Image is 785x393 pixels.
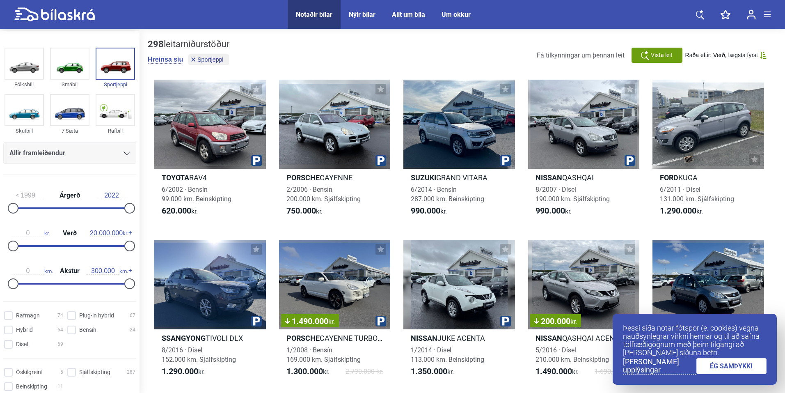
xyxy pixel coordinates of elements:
[411,366,447,376] b: 1.350.000
[696,358,767,374] a: ÉG SAMÞYKKI
[286,366,323,376] b: 1.300.000
[162,206,198,216] span: kr.
[127,368,135,377] span: 287
[286,367,330,377] span: kr.
[625,155,635,166] img: parking.png
[286,206,316,216] b: 750.000
[162,206,191,216] b: 620.000
[411,186,484,203] span: 6/2014 · Bensín 287.000 km. Beinskipting
[16,368,43,377] span: Óskilgreint
[375,155,386,166] img: parking.png
[534,317,577,325] span: 200.000
[651,51,673,60] span: Vista leit
[660,186,734,203] span: 6/2011 · Dísel 131.000 km. Sjálfskipting
[79,326,96,334] span: Bensín
[346,367,383,377] span: 2.790.000 kr.
[685,52,767,59] button: Raða eftir: Verð, lægsta fyrst
[90,230,128,237] span: kr.
[79,368,110,377] span: Sjálfskipting
[285,317,335,325] span: 1.490.000
[130,311,135,320] span: 67
[652,80,764,223] a: FordKUGA6/2011 · Dísel131.000 km. Sjálfskipting1.290.000kr.
[79,311,114,320] span: Plug-in hybrid
[652,173,764,182] h2: KUGA
[162,346,236,363] span: 8/2016 · Dísel 152.000 km. Sjálfskipting
[57,382,63,391] span: 11
[595,367,632,377] span: 1.690.000 kr.
[528,173,640,182] h2: QASHQAI
[154,173,266,182] h2: RAV4
[286,346,361,363] span: 1/2008 · Bensín 169.000 km. Sjálfskipting
[154,333,266,343] h2: TIVOLI DLX
[652,240,764,384] a: SuzukiSX48/2015 · Bensín84.000 km. Beinskipting1.490.000kr.
[403,80,515,223] a: SuzukiGRAND VITARA6/2014 · Bensín287.000 km. Beinskipting990.000kr.
[536,346,609,363] span: 5/2016 · Dísel 210.000 km. Beinskipting
[392,11,425,18] a: Allt um bíla
[251,155,262,166] img: parking.png
[528,333,640,343] h2: QASHQAI ACENTA
[162,186,231,203] span: 6/2002 · Bensín 99.000 km. Beinskipting
[528,240,640,384] a: 200.000kr.NissanQASHQAI ACENTA5/2016 · Dísel210.000 km. Beinskipting1.490.000kr.1.690.000 kr.
[58,268,82,274] span: Akstur
[279,80,391,223] a: PorscheCAYENNE2/2006 · Bensín200.000 km. Sjálfskipting750.000kr.
[536,334,562,342] b: Nissan
[685,52,758,59] span: Raða eftir: Verð, lægsta fyrst
[500,155,511,166] img: parking.png
[96,80,135,89] div: Sportjeppi
[148,55,183,64] button: Hreinsa síu
[57,311,63,320] span: 74
[148,39,231,50] div: leitarniðurstöður
[11,267,53,275] span: km.
[57,340,63,349] span: 69
[349,11,375,18] div: Nýir bílar
[286,173,320,182] b: Porsche
[57,326,63,334] span: 64
[411,206,447,216] span: kr.
[411,334,437,342] b: Nissan
[286,206,323,216] span: kr.
[660,206,696,216] b: 1.290.000
[403,333,515,343] h2: JUKE ACENTA
[162,334,206,342] b: Ssangyong
[16,326,33,334] span: Hybrid
[286,186,361,203] span: 2/2006 · Bensín 200.000 km. Sjálfskipting
[623,324,767,357] p: Þessi síða notar fótspor (e. cookies) vegna nauðsynlegrar virkni hennar og til að safna tölfræðig...
[162,173,189,182] b: Toyota
[279,333,391,343] h2: CAYENNE TURBO S
[747,9,756,20] img: user-login.svg
[87,267,128,275] span: km.
[188,54,229,65] button: Sportjeppi
[197,57,223,62] span: Sportjeppi
[11,230,50,237] span: kr.
[279,173,391,182] h2: CAYENNE
[442,11,471,18] a: Um okkur
[60,368,63,377] span: 5
[536,366,572,376] b: 1.490.000
[251,316,262,326] img: parking.png
[16,382,47,391] span: Beinskipting
[130,326,135,334] span: 24
[536,367,579,377] span: kr.
[411,367,454,377] span: kr.
[536,206,572,216] span: kr.
[57,192,82,199] span: Árgerð
[403,173,515,182] h2: GRAND VITARA
[148,39,164,49] b: 298
[16,340,28,349] span: Dísel
[536,186,610,203] span: 8/2007 · Dísel 190.000 km. Sjálfskipting
[50,80,89,89] div: Smábíl
[154,80,266,223] a: ToyotaRAV46/2002 · Bensín99.000 km. Beinskipting620.000kr.
[411,346,484,363] span: 1/2014 · Dísel 113.000 km. Beinskipting
[537,51,625,59] span: Fá tilkynningar um þennan leit
[50,126,89,136] div: 7 Sæta
[154,240,266,384] a: SsangyongTIVOLI DLX8/2016 · Dísel152.000 km. Sjálfskipting1.290.000kr.
[162,367,205,377] span: kr.
[16,311,40,320] span: Rafmagn
[61,230,79,237] span: Verð
[570,318,577,326] span: kr.
[536,206,565,216] b: 990.000
[279,240,391,384] a: 1.490.000kr.PorscheCAYENNE TURBO S1/2008 · Bensín169.000 km. Sjálfskipting1.300.000kr.2.790.000 kr.
[296,11,332,18] a: Notaðir bílar
[9,147,65,159] span: Allir framleiðendur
